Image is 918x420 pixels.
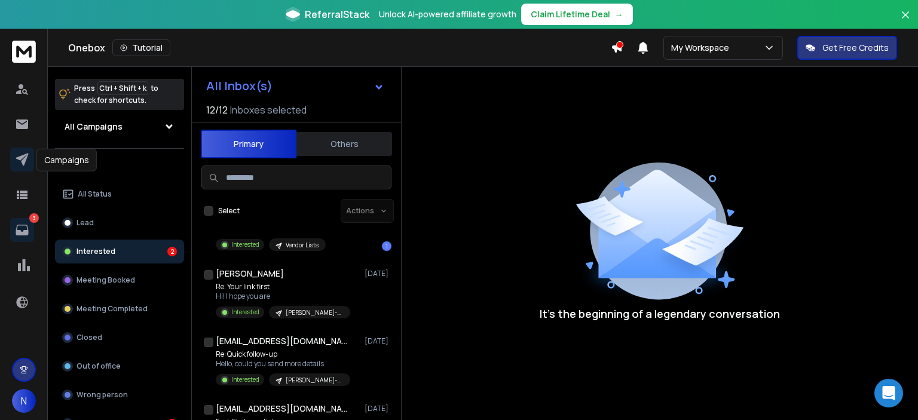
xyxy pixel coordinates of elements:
[55,182,184,206] button: All Status
[365,404,391,413] p: [DATE]
[216,403,347,415] h1: [EMAIL_ADDRESS][DOMAIN_NAME]
[36,149,97,171] div: Campaigns
[216,350,350,359] p: Re: Quick follow-up
[167,247,177,256] div: 2
[197,74,394,98] button: All Inbox(s)
[55,354,184,378] button: Out of office
[305,7,369,22] span: ReferralStack
[615,8,623,20] span: →
[76,247,115,256] p: Interested
[76,304,148,314] p: Meeting Completed
[231,240,259,249] p: Interested
[231,375,259,384] p: Interested
[822,42,889,54] p: Get Free Credits
[74,82,158,106] p: Press to check for shortcuts.
[78,189,112,199] p: All Status
[382,241,391,251] div: 1
[76,361,121,371] p: Out of office
[671,42,734,54] p: My Workspace
[286,308,343,317] p: [PERSON_NAME]-saas-[PERSON_NAME]
[55,383,184,407] button: Wrong person
[10,218,34,242] a: 3
[76,333,102,342] p: Closed
[206,80,273,92] h1: All Inbox(s)
[12,389,36,413] button: N
[55,240,184,263] button: Interested2
[201,130,296,158] button: Primary
[218,206,240,216] label: Select
[55,297,184,321] button: Meeting Completed
[231,308,259,317] p: Interested
[216,292,350,301] p: Hi! I hope you are
[216,359,350,369] p: Hello, could you send more details
[97,81,148,95] span: Ctrl + Shift + k
[55,326,184,350] button: Closed
[874,379,903,407] div: Open Intercom Messenger
[55,211,184,235] button: Lead
[112,39,170,56] button: Tutorial
[797,36,897,60] button: Get Free Credits
[68,39,611,56] div: Onebox
[540,305,780,322] p: It’s the beginning of a legendary conversation
[286,376,343,385] p: [PERSON_NAME]-saas-[PERSON_NAME]
[55,158,184,175] h3: Filters
[76,390,128,400] p: Wrong person
[379,8,516,20] p: Unlock AI-powered affiliate growth
[286,241,319,250] p: Vendor Lists
[76,218,94,228] p: Lead
[898,7,913,36] button: Close banner
[206,103,228,117] span: 12 / 12
[55,115,184,139] button: All Campaigns
[216,282,350,292] p: Re: Your link first
[65,121,123,133] h1: All Campaigns
[216,268,284,280] h1: [PERSON_NAME]
[230,103,307,117] h3: Inboxes selected
[296,131,392,157] button: Others
[29,213,39,223] p: 3
[76,275,135,285] p: Meeting Booked
[365,336,391,346] p: [DATE]
[216,335,347,347] h1: [EMAIL_ADDRESS][DOMAIN_NAME]
[365,269,391,278] p: [DATE]
[55,268,184,292] button: Meeting Booked
[521,4,633,25] button: Claim Lifetime Deal→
